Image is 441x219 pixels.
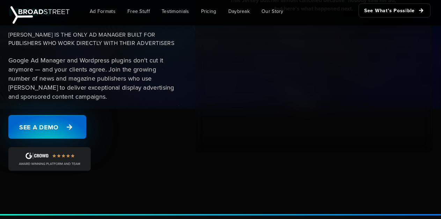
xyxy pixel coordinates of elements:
[262,8,284,15] span: Our Story
[359,3,431,17] a: See What's Possible
[8,56,176,101] p: Google Ad Manager and Wordpress plugins don't cut it anymore — and your clients agree. Join the g...
[122,3,155,19] a: Free Stuff
[200,18,427,145] iframe: YouTube video player
[201,8,216,15] span: Pricing
[10,6,69,24] img: Broadstreet | The Ad Manager for Small Publishers
[127,8,150,15] span: Free Stuff
[8,115,86,139] a: See a Demo
[223,3,255,19] a: Daybreak
[256,3,289,19] a: Our Story
[228,8,250,15] span: Daybreak
[156,3,194,19] a: Testimonials
[162,8,189,15] span: Testimonials
[196,3,222,19] a: Pricing
[8,31,176,47] span: [PERSON_NAME] IS THE ONLY AD MANAGER BUILT FOR PUBLISHERS WHO WORK DIRECTLY WITH THEIR ADVERTISERS
[90,8,116,15] span: Ad Formats
[84,3,121,19] a: Ad Formats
